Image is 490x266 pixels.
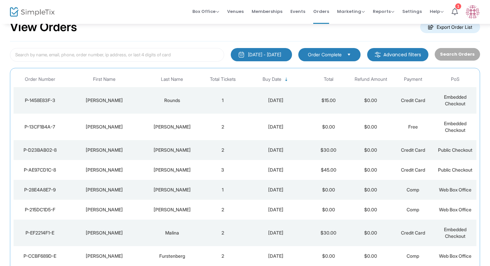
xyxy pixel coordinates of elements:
span: Memberships [252,3,282,20]
div: Mary [68,167,141,173]
span: Help [430,8,444,15]
td: $0.00 [350,160,392,180]
td: $0.00 [350,87,392,114]
td: $0.00 [350,114,392,140]
h2: View Orders [10,20,77,34]
div: Malina [144,230,200,236]
span: Credit Card [401,167,425,173]
span: Payment [404,77,422,82]
div: P-215DC1D5-F [15,206,65,213]
td: 1 [202,87,244,114]
div: Grossman [144,186,200,193]
div: 8/20/2025 [246,206,306,213]
div: 1 [455,3,461,9]
span: Marketing [337,8,365,15]
span: Reports [373,8,394,15]
span: Embedded Checkout [444,94,466,106]
span: Settings [402,3,422,20]
td: 2 [202,114,244,140]
div: P-EF2214F1-E [15,230,65,236]
td: $0.00 [307,246,350,266]
div: 8/20/2025 [246,253,306,259]
td: 1 [202,180,244,200]
td: $30.00 [307,220,350,246]
div: DeBey [144,167,200,173]
div: P-13CF1B4A-7 [15,124,65,130]
span: Free [408,124,418,130]
span: Venues [227,3,244,20]
td: $0.00 [350,220,392,246]
div: 8/20/2025 [246,186,306,193]
m-button: Advanced filters [367,48,428,61]
div: 8/20/2025 [246,167,306,173]
button: [DATE] - [DATE] [231,48,292,61]
span: Credit Card [401,97,425,103]
div: P-D23BAB02-8 [15,147,65,153]
span: Web Box Office [439,253,471,259]
div: Wells [144,206,200,213]
div: P-28E4A8E7-9 [15,186,65,193]
span: PoS [451,77,460,82]
div: 8/20/2025 [246,147,306,153]
span: Buy Date [263,77,281,82]
div: P-1458E83F-3 [15,97,65,104]
span: Last Name [161,77,183,82]
span: Public Checkout [438,167,472,173]
span: Embedded Checkout [444,121,466,133]
td: 2 [202,246,244,266]
td: 2 [202,200,244,220]
div: Rounds [144,97,200,104]
div: Frances [68,124,141,130]
td: 3 [202,160,244,180]
div: Leonard [68,186,141,193]
div: 8/20/2025 [246,97,306,104]
span: Box Office [192,8,219,15]
span: Comp [407,253,419,259]
img: filter [374,51,381,58]
span: Credit Card [401,147,425,153]
td: $0.00 [307,200,350,220]
span: Orders [313,3,329,20]
td: $0.00 [350,200,392,220]
div: [DATE] - [DATE] [248,51,281,58]
div: Frank [68,253,141,259]
div: Stephen [68,147,141,153]
input: Search by name, email, phone, order number, ip address, or last 4 digits of card [10,48,224,62]
td: $0.00 [350,246,392,266]
div: P-CCBF689D-E [15,253,65,259]
td: $0.00 [307,180,350,200]
span: Order Complete [308,51,342,58]
div: Gilbert [144,147,200,153]
span: Events [290,3,305,20]
td: 2 [202,220,244,246]
span: Web Box Office [439,187,471,192]
span: Order Number [25,77,55,82]
span: Public Checkout [438,147,472,153]
div: Brad [68,206,141,213]
td: $0.00 [350,140,392,160]
div: Data table [14,72,476,266]
th: Total [307,72,350,87]
th: Total Tickets [202,72,244,87]
div: P-AE97CD1C-8 [15,167,65,173]
div: 8/20/2025 [246,124,306,130]
span: Comp [407,207,419,212]
td: $30.00 [307,140,350,160]
div: 8/20/2025 [246,230,306,236]
button: Select [344,51,354,58]
td: $0.00 [307,114,350,140]
span: First Name [93,77,116,82]
span: Web Box Office [439,207,471,212]
td: $0.00 [350,180,392,200]
div: Karen [68,230,141,236]
div: Furstenberg [144,253,200,259]
span: Credit Card [401,230,425,236]
div: Hurley [144,124,200,130]
div: Anne [68,97,141,104]
td: 2 [202,140,244,160]
span: Sortable [284,77,289,82]
m-button: Export Order List [420,21,480,33]
th: Refund Amount [350,72,392,87]
img: monthly [238,51,245,58]
span: Embedded Checkout [444,227,466,239]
